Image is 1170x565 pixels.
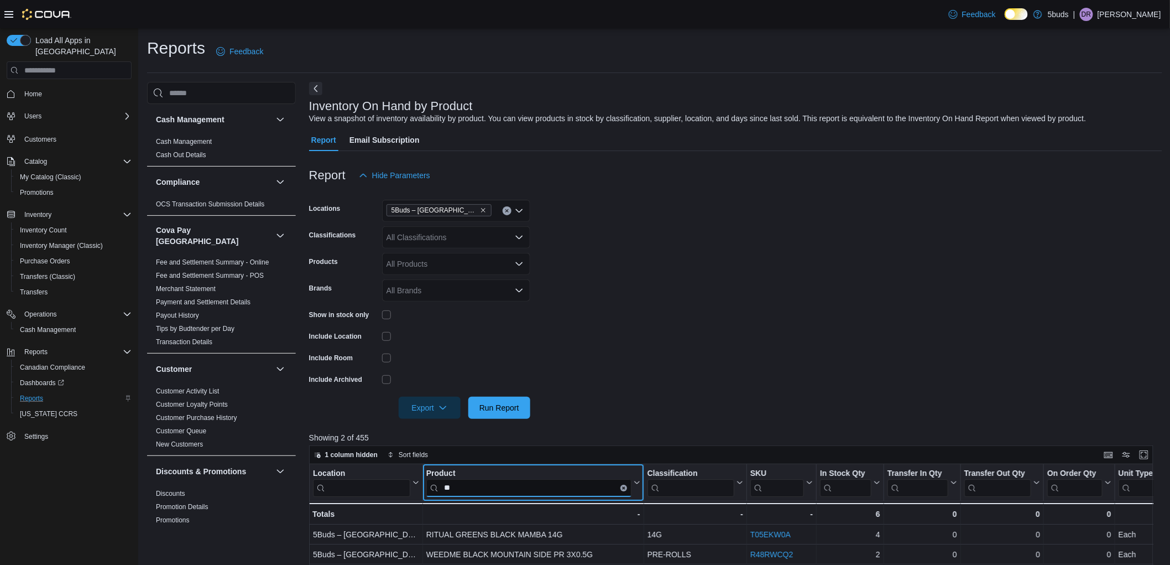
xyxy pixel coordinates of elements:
[11,406,136,422] button: [US_STATE] CCRS
[156,298,250,307] span: Payment and Settlement Details
[354,164,435,186] button: Hide Parameters
[156,387,220,395] a: Customer Activity List
[309,375,362,384] label: Include Archived
[480,207,487,214] button: Remove 5Buds – North Battleford from selection in this group
[156,338,212,346] a: Transaction Details
[156,490,185,497] a: Discounts
[156,200,265,208] a: OCS Transaction Submission Details
[156,466,246,477] h3: Discounts & Promotions
[1098,8,1161,21] p: [PERSON_NAME]
[383,448,432,462] button: Sort fields
[399,450,428,459] span: Sort fields
[156,272,264,279] a: Fee and Settlement Summary - POS
[156,466,271,477] button: Discounts & Promotions
[274,362,287,376] button: Customer
[147,135,296,166] div: Cash Management
[1102,448,1115,462] button: Keyboard shortcuts
[156,114,271,125] button: Cash Management
[15,376,69,390] a: Dashboards
[156,284,216,293] span: Merchant Statement
[309,231,356,240] label: Classifications
[750,530,791,539] a: T05EKW0A
[964,469,1040,497] button: Transfer Out Qty
[24,310,57,319] span: Operations
[309,169,346,182] h3: Report
[1047,548,1111,561] div: 0
[156,324,234,333] span: Tips by Budtender per Day
[313,528,419,541] div: 5Buds – [GEOGRAPHIC_DATA]
[391,205,478,216] span: 5Buds – [GEOGRAPHIC_DATA]
[515,260,524,268] button: Open list of options
[349,129,420,151] span: Email Subscription
[11,169,136,185] button: My Catalog (Classic)
[24,90,42,99] span: Home
[820,528,880,541] div: 4
[15,239,107,252] a: Inventory Manager (Classic)
[1120,448,1133,462] button: Display options
[620,485,626,491] button: Clear input
[1047,528,1111,541] div: 0
[313,548,419,561] div: 5Buds – [GEOGRAPHIC_DATA]
[156,516,190,525] span: Promotions
[2,154,136,169] button: Catalog
[1005,8,1028,20] input: Dark Mode
[15,323,80,336] a: Cash Management
[405,397,454,419] span: Export
[887,469,957,497] button: Transfer In Qty
[887,507,957,521] div: 0
[11,360,136,375] button: Canadian Compliance
[212,40,268,63] a: Feedback
[750,469,813,497] button: SKU
[156,285,216,293] a: Merchant Statement
[1119,469,1168,497] button: Unit Type
[20,429,132,443] span: Settings
[426,528,640,541] div: RITUAL GREENS BLACK MAMBA 14G
[1119,528,1168,541] div: Each
[274,175,287,189] button: Compliance
[11,185,136,200] button: Promotions
[15,323,132,336] span: Cash Management
[20,394,43,403] span: Reports
[20,363,85,372] span: Canadian Compliance
[24,348,48,356] span: Reports
[647,548,743,561] div: PRE-ROLLS
[20,308,132,321] span: Operations
[309,100,473,113] h3: Inventory On Hand by Product
[20,410,77,418] span: [US_STATE] CCRS
[311,129,336,151] span: Report
[309,257,338,266] label: Products
[647,507,743,521] div: -
[325,450,378,459] span: 1 column hidden
[156,364,271,375] button: Customer
[20,226,67,235] span: Inventory Count
[312,507,419,521] div: Totals
[274,465,287,478] button: Discounts & Promotions
[750,469,804,479] div: SKU
[1048,8,1069,21] p: 5buds
[156,298,250,306] a: Payment and Settlement Details
[309,354,353,362] label: Include Room
[147,198,296,215] div: Compliance
[24,135,56,144] span: Customers
[15,186,58,199] a: Promotions
[2,108,136,124] button: Users
[229,46,263,57] span: Feedback
[964,548,1040,561] div: 0
[156,151,206,159] a: Cash Out Details
[964,528,1040,541] div: 0
[1047,507,1111,521] div: 0
[156,414,237,422] a: Customer Purchase History
[20,288,48,297] span: Transfers
[20,155,51,168] button: Catalog
[11,238,136,253] button: Inventory Manager (Classic)
[309,310,369,319] label: Show in stock only
[156,325,234,333] a: Tips by Budtender per Day
[820,507,880,521] div: 6
[20,272,75,281] span: Transfers (Classic)
[15,224,132,237] span: Inventory Count
[11,222,136,238] button: Inventory Count
[426,469,640,497] button: ProductClear input
[15,255,132,268] span: Purchase Orders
